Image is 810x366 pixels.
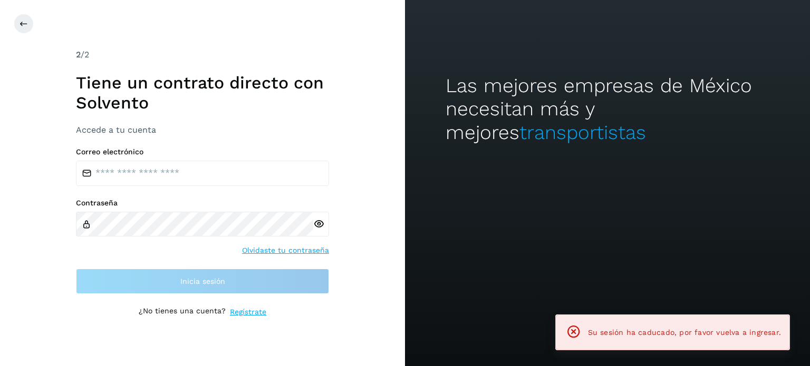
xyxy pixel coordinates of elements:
[230,306,266,318] a: Regístrate
[76,48,329,61] div: /2
[76,147,329,156] label: Correo electrónico
[446,74,769,144] h2: Las mejores empresas de México necesitan más y mejores
[76,50,81,60] span: 2
[76,199,329,207] label: Contraseña
[76,73,329,113] h1: Tiene un contrato directo con Solvento
[588,328,781,337] span: Su sesión ha caducado, por favor vuelva a ingresar.
[242,245,329,256] a: Olvidaste tu contraseña
[76,269,329,294] button: Inicia sesión
[139,306,226,318] p: ¿No tienes una cuenta?
[180,278,225,285] span: Inicia sesión
[76,125,329,135] h3: Accede a tu cuenta
[519,121,646,144] span: transportistas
